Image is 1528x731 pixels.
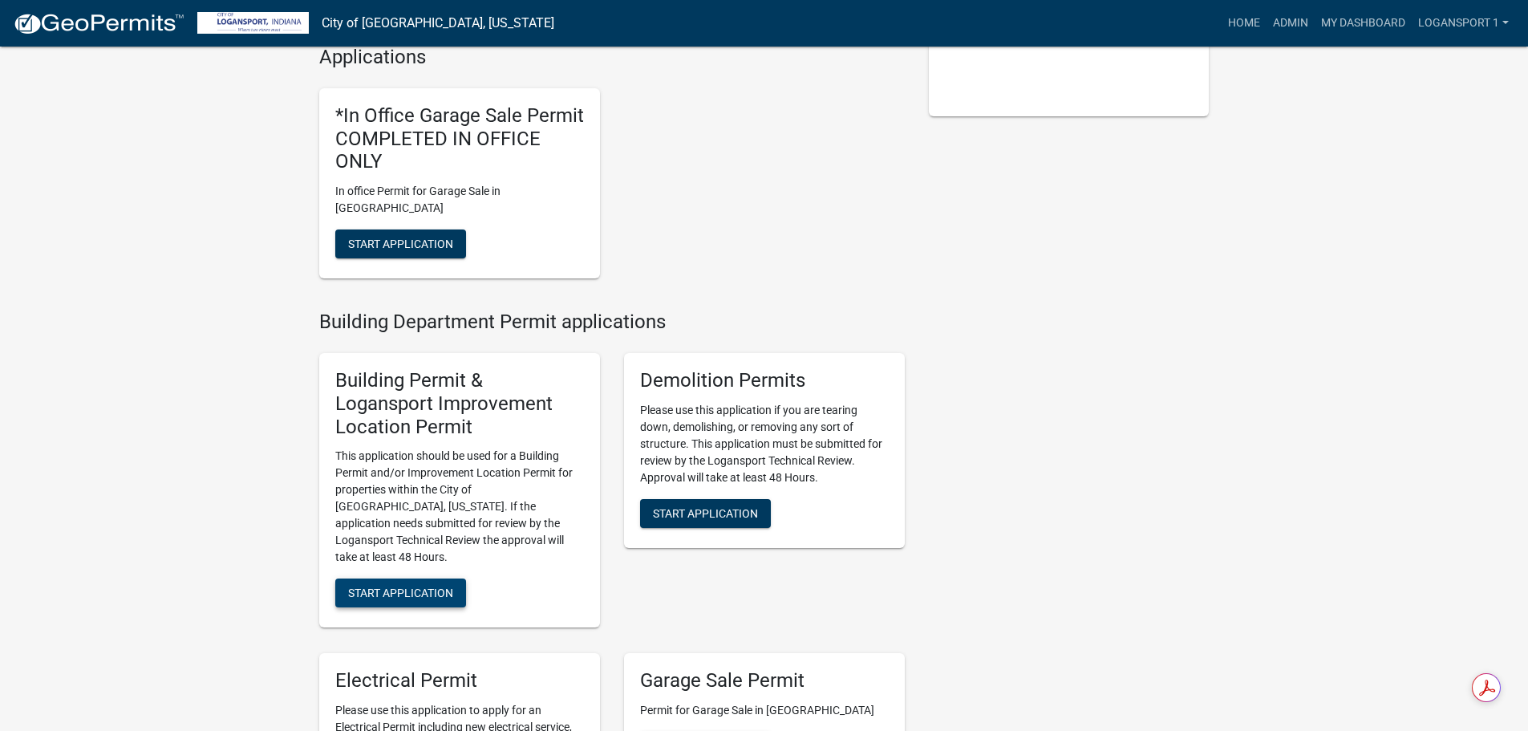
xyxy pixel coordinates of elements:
p: Please use this application if you are tearing down, demolishing, or removing any sort of structu... [640,402,889,486]
h5: Electrical Permit [335,669,584,692]
h4: Applications [319,46,905,69]
a: Admin [1267,8,1315,39]
p: In office Permit for Garage Sale in [GEOGRAPHIC_DATA] [335,183,584,217]
a: City of [GEOGRAPHIC_DATA], [US_STATE] [322,10,554,37]
h5: Demolition Permits [640,369,889,392]
h5: Garage Sale Permit [640,669,889,692]
a: Home [1222,8,1267,39]
a: Logansport 1 [1412,8,1515,39]
h5: *In Office Garage Sale Permit COMPLETED IN OFFICE ONLY [335,104,584,173]
h5: Building Permit & Logansport Improvement Location Permit [335,369,584,438]
button: Start Application [335,229,466,258]
span: Start Application [348,238,453,250]
button: Start Application [640,499,771,528]
img: City of Logansport, Indiana [197,12,309,34]
span: Start Application [653,506,758,519]
button: Start Application [335,579,466,607]
h4: Building Department Permit applications [319,311,905,334]
span: Start Application [348,587,453,599]
p: Permit for Garage Sale in [GEOGRAPHIC_DATA] [640,702,889,719]
p: This application should be used for a Building Permit and/or Improvement Location Permit for prop... [335,448,584,566]
a: My Dashboard [1315,8,1412,39]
